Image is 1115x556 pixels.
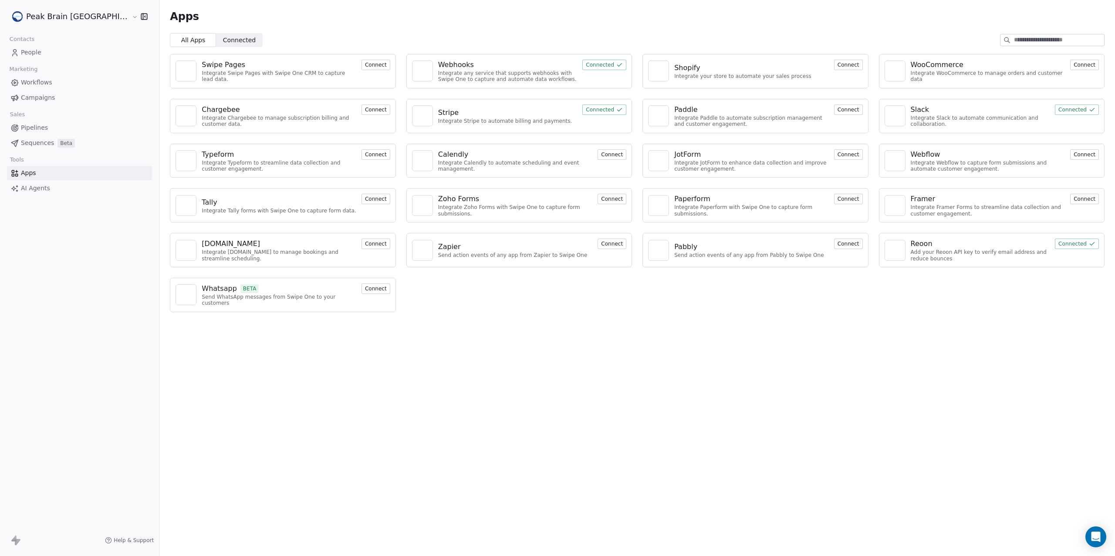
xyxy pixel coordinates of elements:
[416,154,429,167] img: NA
[648,195,669,216] a: NA
[202,283,237,294] div: Whatsapp
[7,75,152,90] a: Workflows
[582,61,626,69] a: Connected
[438,149,593,160] a: Calendly
[834,105,863,114] a: Connect
[7,121,152,135] a: Pipelines
[598,194,626,204] button: Connect
[412,195,433,216] a: NA
[202,249,356,262] div: Integrate [DOMAIN_NAME] to manage bookings and streamline scheduling.
[362,105,390,114] a: Connect
[1055,239,1099,248] a: Connected
[438,194,479,204] div: Zoho Forms
[652,64,665,78] img: NA
[889,154,902,167] img: NA
[885,150,906,171] a: NA
[889,109,902,122] img: NA
[648,240,669,261] a: NA
[412,150,433,171] a: NA
[834,149,863,160] button: Connect
[674,149,829,160] a: JotForm
[438,108,459,118] div: Stripe
[1070,60,1099,70] button: Connect
[885,240,906,261] a: NA
[674,242,824,252] a: Pabbly
[674,252,824,258] div: Send action events of any app from Pabbly to Swipe One
[362,104,390,115] button: Connect
[674,194,829,204] a: Paperform
[834,239,863,248] a: Connect
[834,61,863,69] a: Connect
[176,61,196,81] a: NA
[911,104,929,115] div: Slack
[7,166,152,180] a: Apps
[362,61,390,69] a: Connect
[885,105,906,126] a: NA
[176,105,196,126] a: NA
[438,60,578,70] a: Webhooks
[362,60,390,70] button: Connect
[26,11,130,22] span: Peak Brain [GEOGRAPHIC_DATA]
[179,288,193,301] img: NA
[179,244,193,257] img: NA
[889,199,902,212] img: NA
[1070,194,1099,204] button: Connect
[674,194,710,204] div: Paperform
[652,199,665,212] img: NA
[202,294,356,307] div: Send WhatsApp messages from Swipe One to your customers
[598,239,626,248] a: Connect
[652,154,665,167] img: NA
[911,149,940,160] div: Webflow
[911,194,935,204] div: Framer
[834,150,863,158] a: Connect
[1055,104,1099,115] button: Connected
[362,194,390,204] button: Connect
[7,136,152,150] a: SequencesBeta
[834,239,863,249] button: Connect
[202,149,356,160] a: Typeform
[674,115,829,128] div: Integrate Paddle to automate subscription management and customer engagement.
[598,149,626,160] button: Connect
[438,242,461,252] div: Zapier
[911,60,963,70] div: WooCommerce
[202,104,240,115] div: Chargebee
[582,104,626,115] button: Connected
[6,153,27,166] span: Tools
[202,60,245,70] div: Swipe Pages
[202,208,356,214] div: Integrate Tally forms with Swipe One to capture form data.
[362,150,390,158] a: Connect
[362,149,390,160] button: Connect
[911,194,1065,204] a: Framer
[202,197,356,208] a: Tally
[598,195,626,203] a: Connect
[202,197,217,208] div: Tally
[889,64,902,78] img: NA
[1055,105,1099,114] a: Connected
[911,104,1050,115] a: Slack
[674,63,811,73] a: Shopify
[911,115,1050,128] div: Integrate Slack to automate communication and collaboration.
[21,48,41,57] span: People
[885,61,906,81] a: NA
[176,240,196,261] a: NA
[911,204,1065,217] div: Integrate Framer Forms to streamline data collection and customer engagement.
[834,194,863,204] button: Connect
[911,249,1050,262] div: Add your Reoon API key to verify email address and reduce bounces
[114,537,154,544] span: Help & Support
[21,168,36,178] span: Apps
[1070,61,1099,69] a: Connect
[21,138,54,148] span: Sequences
[834,60,863,70] button: Connect
[202,149,234,160] div: Typeform
[21,78,52,87] span: Workflows
[202,160,356,172] div: Integrate Typeform to streamline data collection and customer engagement.
[412,105,433,126] a: NA
[648,61,669,81] a: NA
[412,61,433,81] a: NA
[674,104,829,115] a: Paddle
[7,181,152,195] a: AI Agents
[176,150,196,171] a: NA
[7,91,152,105] a: Campaigns
[648,105,669,126] a: NA
[438,108,572,118] a: Stripe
